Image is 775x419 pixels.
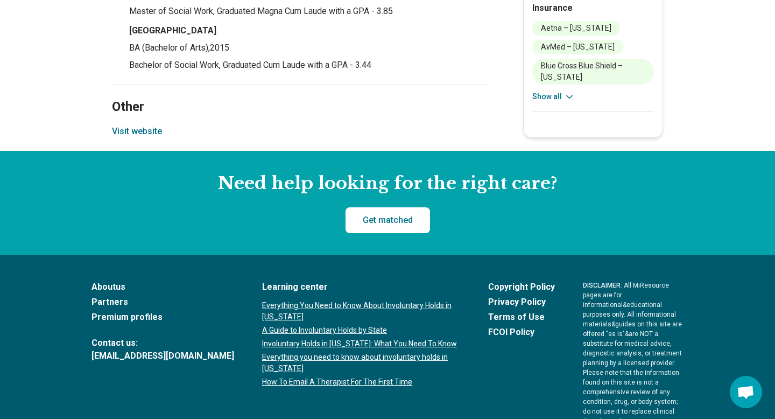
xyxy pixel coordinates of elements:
a: Aboutus [91,281,234,294]
a: Learning center [262,281,460,294]
a: Partners [91,296,234,309]
a: FCOI Policy [488,326,555,339]
span: Contact us: [91,337,234,350]
a: Terms of Use [488,311,555,324]
h4: [GEOGRAPHIC_DATA] [129,24,489,37]
li: Aetna – [US_STATE] [532,21,620,36]
div: Open chat [730,376,762,408]
span: DISCLAIMER [583,282,621,289]
button: Visit website [112,125,162,138]
p: BA (Bachelor of Arts) , 2015 [129,41,489,54]
p: Master of Social Work, Graduated Magna Cum Laude with a GPA - 3.85 [129,5,489,18]
h2: Need help looking for the right care? [9,172,766,195]
h2: Other [112,72,489,116]
a: Everything you need to know about involuntary holds in [US_STATE] [262,352,460,374]
a: A Guide to Involuntary Holds by State [262,325,460,336]
a: Premium profiles [91,311,234,324]
p: Bachelor of Social Work, Graduated Cum Laude with a GPA - 3.44 [129,59,489,72]
a: Everything You Need to Know About Involuntary Holds in [US_STATE] [262,300,460,323]
a: Privacy Policy [488,296,555,309]
a: How To Email A Therapist For The First Time [262,376,460,388]
a: Involuntary Holds in [US_STATE]: What You Need To Know [262,338,460,350]
li: AvMed – [US_STATE] [532,40,623,54]
button: Show all [532,91,575,102]
a: Get matched [346,207,430,233]
a: [EMAIL_ADDRESS][DOMAIN_NAME] [91,350,234,362]
a: Copyright Policy [488,281,555,294]
h2: Insurance [532,2,654,15]
li: Blue Cross Blue Shield – [US_STATE] [532,59,654,85]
